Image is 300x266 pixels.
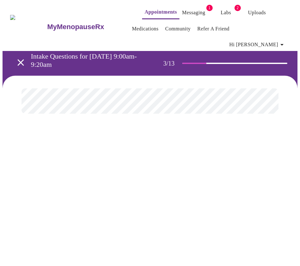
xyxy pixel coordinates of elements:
[129,22,161,35] button: Medications
[229,40,286,49] span: Hi [PERSON_NAME]
[132,24,159,33] a: Medications
[227,38,288,51] button: Hi [PERSON_NAME]
[142,6,179,19] button: Appointments
[31,52,138,69] h3: Intake Questions for [DATE] 9:00am-9:20am
[11,53,30,72] button: open drawer
[47,23,104,31] h3: MyMenopauseRx
[234,5,241,11] span: 2
[165,24,191,33] a: Community
[10,15,47,39] img: MyMenopauseRx Logo
[47,16,129,38] a: MyMenopauseRx
[197,24,230,33] a: Refer a Friend
[216,6,236,19] button: Labs
[179,6,208,19] button: Messaging
[182,8,205,17] a: Messaging
[246,6,269,19] button: Uploads
[163,60,182,67] h3: 3 / 13
[206,5,213,11] span: 1
[248,8,266,17] a: Uploads
[145,8,177,16] a: Appointments
[221,8,231,17] a: Labs
[195,22,232,35] button: Refer a Friend
[163,22,193,35] button: Community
